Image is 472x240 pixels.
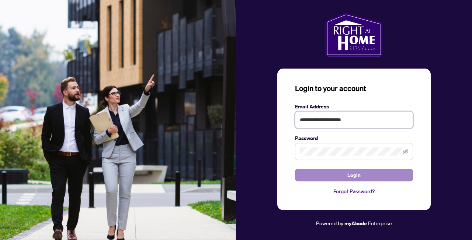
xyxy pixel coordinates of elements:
[316,220,343,226] span: Powered by
[403,149,408,154] span: eye-invisible
[295,134,413,142] label: Password
[295,83,413,94] h3: Login to your account
[295,187,413,195] a: Forgot Password?
[295,102,413,111] label: Email Address
[347,169,361,181] span: Login
[295,169,413,181] button: Login
[368,220,392,226] span: Enterprise
[344,219,367,227] a: myAbode
[325,13,382,57] img: ma-logo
